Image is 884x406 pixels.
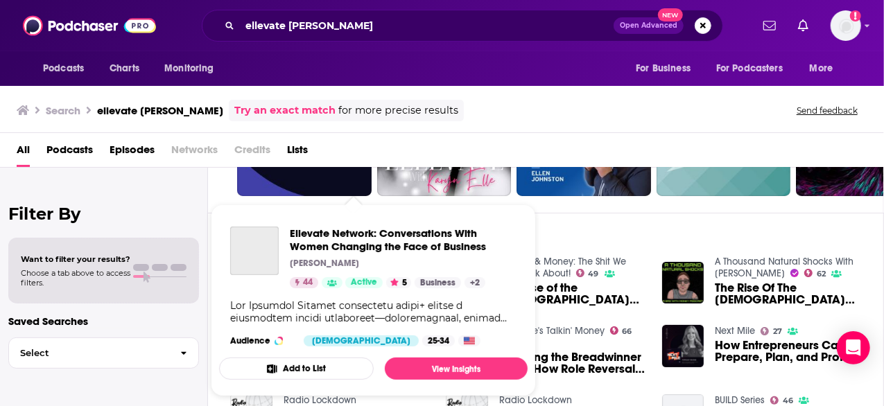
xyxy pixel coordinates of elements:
span: 44 [303,276,313,290]
a: 62 [804,269,826,277]
a: 66 [610,326,632,335]
a: 49 [576,269,599,277]
span: Select [9,348,169,358]
button: Open AdvancedNew [614,17,684,34]
button: Select [8,337,199,369]
a: The Rise Of The Female Breadwinner with Tiffany Irving [715,282,861,306]
span: Logged in as aridings [831,10,861,41]
span: Choose a tab above to access filters. [21,268,130,288]
span: New [658,8,683,21]
h3: ellevate [PERSON_NAME] [97,104,223,117]
span: 27 [773,328,782,335]
a: Women & Money: The Shit We Don't Talk About! [499,256,626,279]
span: For Business [636,59,691,78]
a: Ellevate Network: Conversations With Women Changing the Face of Business [230,227,279,275]
span: For Podcasters [716,59,783,78]
span: 62 [817,271,826,277]
a: 46 [770,396,793,405]
button: open menu [626,55,708,82]
a: A Thousand Natural Shocks With Gabe S. Dunn [715,256,853,279]
a: +2 [465,277,485,288]
span: Networks [171,139,218,167]
a: Try an exact match [234,103,336,118]
span: Podcasts [43,59,84,78]
a: Podcasts [46,139,93,167]
span: 66 [623,328,632,335]
svg: Add a profile image [850,10,861,21]
h3: Search [46,104,80,117]
a: Episodes [110,139,155,167]
span: Active [351,276,377,290]
span: Charts [110,59,139,78]
span: The Rise of the [DEMOGRAPHIC_DATA] Breadwinner with [PERSON_NAME] [499,282,645,306]
button: Send feedback [792,105,862,116]
span: The Rise Of The [DEMOGRAPHIC_DATA] Breadwinner with [PERSON_NAME] [715,282,861,306]
a: 44 [290,277,318,288]
a: BUILD Series [715,394,765,406]
button: Add to List [219,358,374,380]
span: Credits [234,139,270,167]
span: Open Advanced [620,22,677,29]
a: 27 [761,327,782,335]
span: for more precise results [338,103,458,118]
button: open menu [155,55,232,82]
a: Active [345,277,383,288]
button: open menu [33,55,102,82]
a: Charts [101,55,148,82]
h3: Audience [230,335,293,346]
button: 5 [386,277,411,288]
a: Breaking the Breadwinner Mold: How Role Reversal Can Supercharge Your Wealth with Tiffany Irving [499,351,645,375]
span: 49 [589,271,599,277]
div: Open Intercom Messenger [837,331,870,364]
button: open menu [707,55,803,82]
a: Business [415,277,461,288]
div: Lor Ipsumdol Sitamet consectetu adipi+ elitse d eiusmodtem incidi utlaboreet—doloremagnaal, enima... [230,299,517,324]
a: Next Mile [715,325,755,337]
img: User Profile [831,10,861,41]
a: Show notifications dropdown [792,14,814,37]
h2: Filter By [8,204,199,224]
span: More [810,59,833,78]
a: All [17,139,30,167]
input: Search podcasts, credits, & more... [240,15,614,37]
img: How Entrepreneurs Can Prepare, Plan, and Protect Their Wealth with Tiffany Irving [662,325,704,367]
p: [PERSON_NAME] [290,258,359,269]
button: Show profile menu [831,10,861,41]
a: Show notifications dropdown [758,14,781,37]
span: Monitoring [164,59,214,78]
span: 46 [783,398,793,404]
button: open menu [800,55,851,82]
img: Podchaser - Follow, Share and Rate Podcasts [23,12,156,39]
p: Saved Searches [8,315,199,328]
a: View Insights [385,358,528,380]
a: How Entrepreneurs Can Prepare, Plan, and Protect Their Wealth with Tiffany Irving [715,339,861,363]
a: Everyone's Talkin' Money [499,325,605,337]
a: The Rise of the Female Breadwinner with Tiffany Irving [499,282,645,306]
img: The Rise Of The Female Breadwinner with Tiffany Irving [662,262,704,304]
div: Search podcasts, credits, & more... [202,10,723,42]
span: Want to filter your results? [21,254,130,264]
a: Lists [287,139,308,167]
span: How Entrepreneurs Can Prepare, Plan, and Protect Their Wealth with [PERSON_NAME] [715,339,861,363]
span: Breaking the Breadwinner Mold: How Role Reversal Can Supercharge Your Wealth with [PERSON_NAME] [499,351,645,375]
div: [DEMOGRAPHIC_DATA] [304,335,419,346]
a: Ellevate Network: Conversations With Women Changing the Face of Business [290,227,517,253]
div: 25-34 [422,335,455,346]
